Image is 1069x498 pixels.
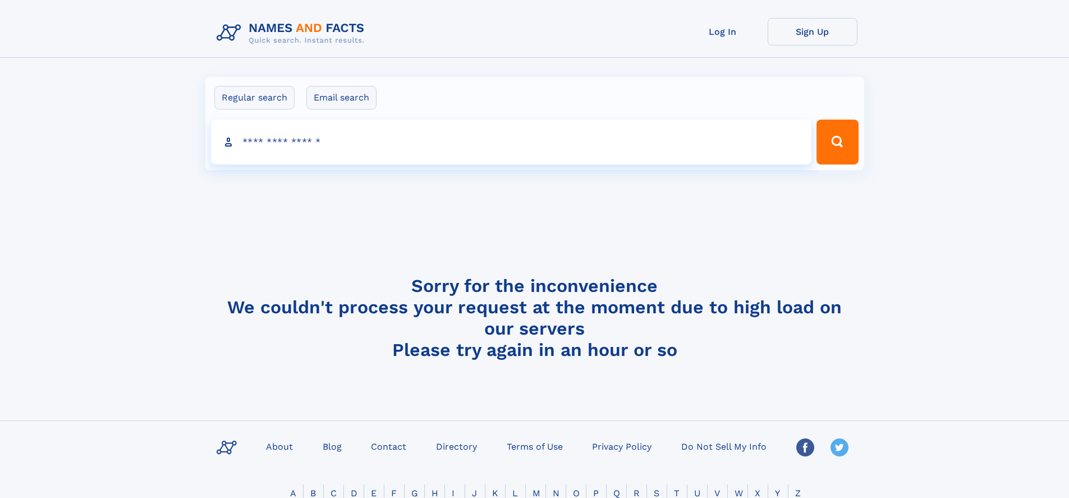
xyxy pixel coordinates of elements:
img: Facebook [796,438,814,456]
label: Email search [306,86,377,109]
a: Privacy Policy [588,438,656,454]
button: Search Button [816,120,858,165]
a: About [261,438,297,454]
a: Directory [432,438,481,454]
label: Regular search [214,86,295,109]
img: Twitter [831,438,848,456]
a: Do Not Sell My Info [677,438,771,454]
input: search input [211,120,812,165]
a: Sign Up [768,18,857,45]
a: Log In [678,18,768,45]
img: Logo Names and Facts [212,18,374,48]
a: Contact [366,438,411,454]
a: Blog [318,438,346,454]
a: Terms of Use [502,438,567,454]
h4: Sorry for the inconvenience We couldn't process your request at the moment due to high load on ou... [212,275,857,360]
